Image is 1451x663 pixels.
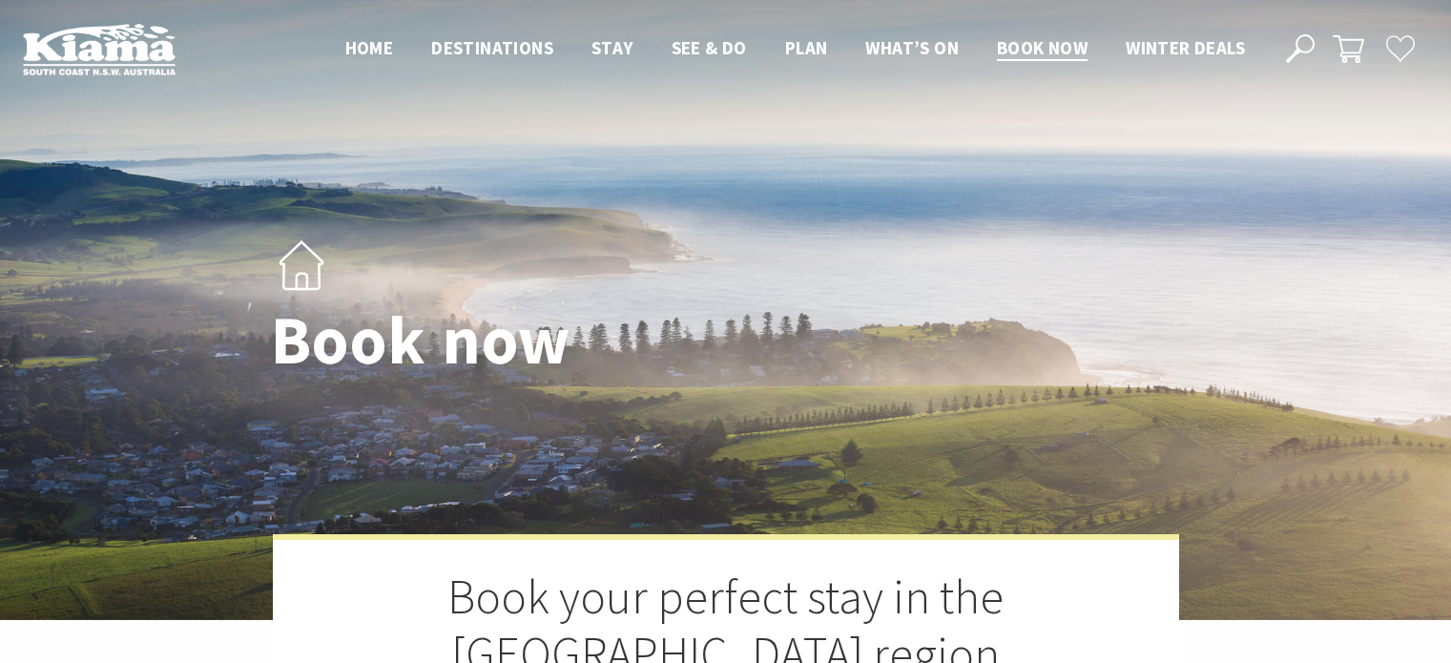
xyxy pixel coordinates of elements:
span: What’s On [865,36,959,59]
img: Kiama Logo [23,23,176,75]
nav: Main Menu [326,33,1264,65]
span: Book now [997,36,1088,59]
span: See & Do [672,36,747,59]
span: Home [345,36,394,59]
span: Winter Deals [1126,36,1245,59]
span: Destinations [431,36,553,59]
h1: Book now [271,304,810,378]
span: Stay [591,36,633,59]
span: Plan [785,36,828,59]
